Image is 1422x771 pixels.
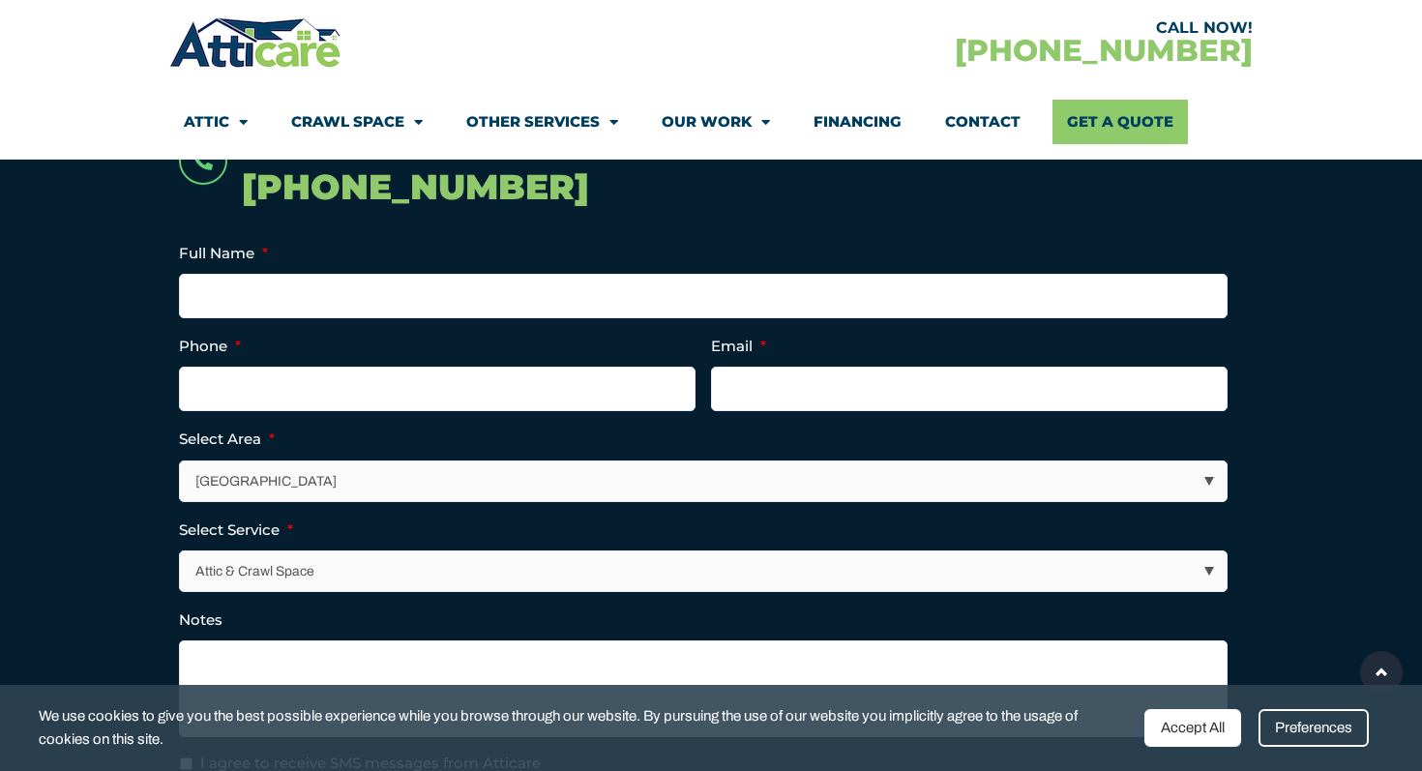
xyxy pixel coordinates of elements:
div: CALL NOW! [711,20,1253,36]
div: Preferences [1259,709,1369,747]
label: Select Service [179,520,293,540]
a: Financing [814,100,902,144]
a: Other Services [466,100,618,144]
label: Email [711,337,766,356]
a: Our Work [662,100,770,144]
a: Attic [184,100,248,144]
label: Phone [179,337,241,356]
nav: Menu [184,100,1238,144]
a: Get A Quote [1052,100,1188,144]
label: Full Name [179,244,268,263]
span: We use cookies to give you the best possible experience while you browse through our website. By ... [39,704,1130,752]
label: Select Area [179,430,275,449]
div: Accept All [1144,709,1241,747]
a: Contact [945,100,1021,144]
label: Notes [179,610,222,630]
a: Crawl Space [291,100,423,144]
